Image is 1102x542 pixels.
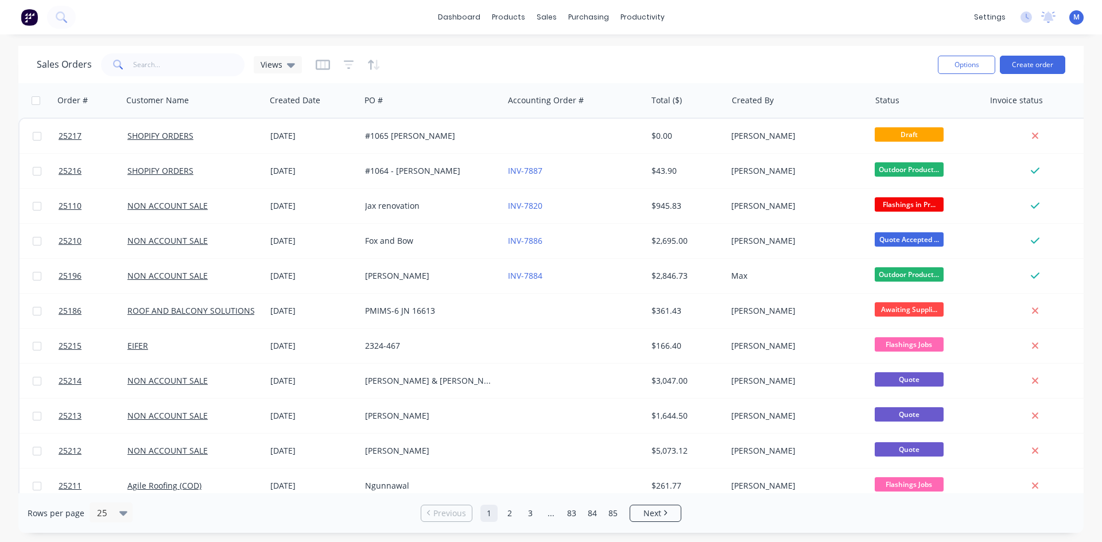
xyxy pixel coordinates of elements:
div: [PERSON_NAME] [731,200,859,212]
ul: Pagination [416,505,686,522]
span: Rows per page [28,508,84,519]
div: [PERSON_NAME] [731,375,859,387]
span: Awaiting Suppli... [875,302,944,317]
span: 25216 [59,165,82,177]
a: Jump forward [542,505,560,522]
span: 25214 [59,375,82,387]
div: [PERSON_NAME] [365,410,492,422]
a: NON ACCOUNT SALE [127,270,208,281]
div: [PERSON_NAME] [731,305,859,317]
span: Next [643,508,661,519]
div: Order # [57,95,88,106]
a: Page 83 [563,505,580,522]
div: [DATE] [270,375,356,387]
span: Flashings Jobs [875,337,944,352]
span: Outdoor Product... [875,267,944,282]
div: Invoice status [990,95,1043,106]
div: [DATE] [270,270,356,282]
div: Created Date [270,95,320,106]
span: 25215 [59,340,82,352]
a: Page 85 [604,505,622,522]
a: dashboard [432,9,486,26]
div: $5,073.12 [651,445,719,457]
span: Draft [875,127,944,142]
div: [DATE] [270,130,356,142]
span: 25212 [59,445,82,457]
div: [PERSON_NAME] [731,410,859,422]
div: Max [731,270,859,282]
a: Agile Roofing (COD) [127,480,201,491]
div: [PERSON_NAME] [731,235,859,247]
div: [PERSON_NAME] [731,480,859,492]
div: Accounting Order # [508,95,584,106]
div: PO # [364,95,383,106]
a: INV-7887 [508,165,542,176]
a: INV-7820 [508,200,542,211]
div: [DATE] [270,165,356,177]
span: 25211 [59,480,82,492]
a: NON ACCOUNT SALE [127,375,208,386]
span: 25186 [59,305,82,317]
div: $0.00 [651,130,719,142]
div: Ngunnawal [365,480,492,492]
div: $3,047.00 [651,375,719,387]
div: 2324-467 [365,340,492,352]
div: $1,644.50 [651,410,719,422]
div: purchasing [562,9,615,26]
span: Flashings Jobs [875,477,944,492]
a: Page 3 [522,505,539,522]
div: $166.40 [651,340,719,352]
span: Previous [433,508,466,519]
a: SHOPIFY ORDERS [127,130,193,141]
button: Options [938,56,995,74]
input: Search... [133,53,245,76]
a: 25213 [59,399,127,433]
span: 25217 [59,130,82,142]
span: M [1073,12,1080,22]
a: Page 84 [584,505,601,522]
a: SHOPIFY ORDERS [127,165,193,176]
span: Views [261,59,282,71]
span: 25110 [59,200,82,212]
span: Quote [875,407,944,422]
a: NON ACCOUNT SALE [127,410,208,421]
div: [DATE] [270,235,356,247]
a: Previous page [421,508,472,519]
div: [PERSON_NAME] [365,270,492,282]
div: Created By [732,95,774,106]
button: Create order [1000,56,1065,74]
div: [PERSON_NAME] [731,165,859,177]
div: sales [531,9,562,26]
img: Factory [21,9,38,26]
a: ROOF AND BALCONY SOLUTIONS [127,305,255,316]
span: Outdoor Product... [875,162,944,177]
div: [DATE] [270,340,356,352]
span: Flashings in Pr... [875,197,944,212]
div: productivity [615,9,670,26]
div: #1065 [PERSON_NAME] [365,130,492,142]
div: $2,846.73 [651,270,719,282]
a: NON ACCOUNT SALE [127,235,208,246]
div: [PERSON_NAME] [365,445,492,457]
div: PMIMS-6 JN 16613 [365,305,492,317]
div: Total ($) [651,95,682,106]
div: $2,695.00 [651,235,719,247]
span: Quote [875,442,944,457]
div: #1064 - [PERSON_NAME] [365,165,492,177]
div: [DATE] [270,480,356,492]
div: $261.77 [651,480,719,492]
div: [DATE] [270,410,356,422]
a: 25216 [59,154,127,188]
a: Page 2 [501,505,518,522]
span: 25210 [59,235,82,247]
a: Next page [630,508,681,519]
span: Quote [875,372,944,387]
a: 25210 [59,224,127,258]
a: 25196 [59,259,127,293]
div: Customer Name [126,95,189,106]
div: [DATE] [270,305,356,317]
div: [DATE] [270,445,356,457]
a: NON ACCOUNT SALE [127,445,208,456]
span: Quote Accepted ... [875,232,944,247]
div: [PERSON_NAME] [731,445,859,457]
